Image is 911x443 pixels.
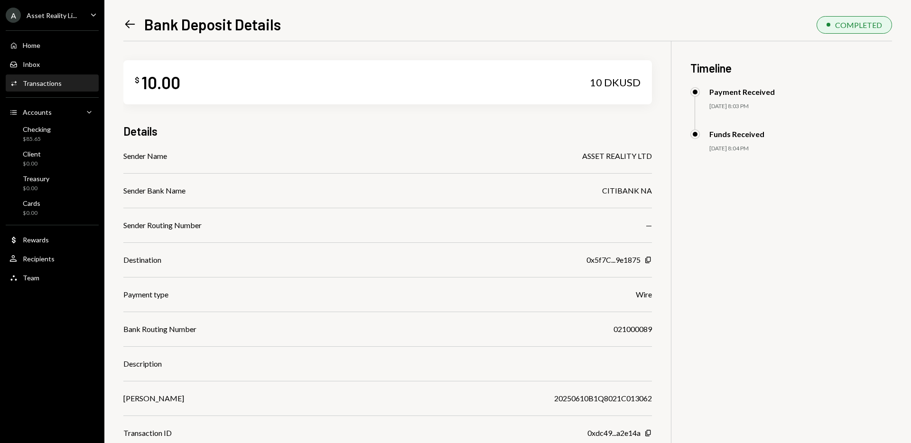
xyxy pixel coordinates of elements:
[23,150,41,158] div: Client
[141,72,180,93] div: 10.00
[6,74,99,92] a: Transactions
[123,185,186,196] div: Sender Bank Name
[6,231,99,248] a: Rewards
[614,323,652,335] div: 021000089
[23,79,62,87] div: Transactions
[6,250,99,267] a: Recipients
[6,103,99,120] a: Accounts
[6,122,99,145] a: Checking$85.65
[123,254,161,266] div: Destination
[690,60,892,76] h3: Timeline
[602,185,652,196] div: CITIBANK NA
[23,274,39,282] div: Team
[23,255,55,263] div: Recipients
[23,160,41,168] div: $0.00
[6,196,99,219] a: Cards$0.00
[123,323,196,335] div: Bank Routing Number
[6,37,99,54] a: Home
[6,172,99,194] a: Treasury$0.00
[709,87,775,96] div: Payment Received
[23,41,40,49] div: Home
[135,75,139,85] div: $
[23,209,40,217] div: $0.00
[123,393,184,404] div: [PERSON_NAME]
[23,135,51,143] div: $85.65
[636,289,652,300] div: Wire
[23,236,49,244] div: Rewards
[123,427,172,439] div: Transaction ID
[587,427,641,439] div: 0xdc49...a2e14a
[23,185,49,193] div: $0.00
[27,11,77,19] div: Asset Reality Li...
[123,289,168,300] div: Payment type
[123,150,167,162] div: Sender Name
[123,220,202,231] div: Sender Routing Number
[582,150,652,162] div: ASSET REALITY LTD
[23,125,51,133] div: Checking
[23,175,49,183] div: Treasury
[590,76,641,89] div: 10 DKUSD
[554,393,652,404] div: 20250610B1Q8021C013062
[709,102,892,111] div: [DATE] 8:03 PM
[123,358,162,369] div: Description
[586,254,641,266] div: 0x5f7C...9e1875
[709,145,892,153] div: [DATE] 8:04 PM
[23,108,52,116] div: Accounts
[6,8,21,23] div: A
[709,129,764,138] div: Funds Received
[646,220,652,231] div: —
[23,199,40,207] div: Cards
[835,20,882,29] div: COMPLETED
[144,15,281,34] h1: Bank Deposit Details
[123,123,158,139] h3: Details
[6,147,99,170] a: Client$0.00
[23,60,40,68] div: Inbox
[6,269,99,286] a: Team
[6,55,99,73] a: Inbox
